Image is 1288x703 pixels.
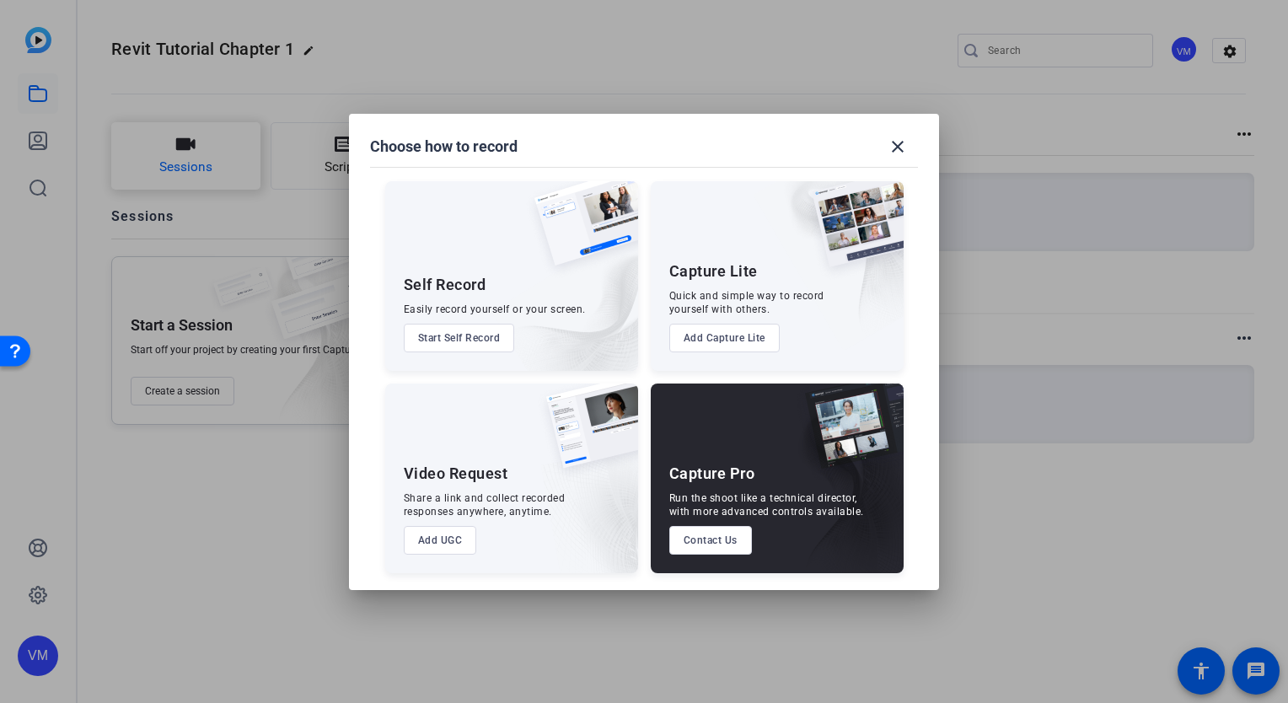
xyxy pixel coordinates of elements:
[669,464,755,484] div: Capture Pro
[534,384,638,486] img: ugc-content.png
[404,303,586,316] div: Easily record yourself or your screen.
[792,384,904,486] img: capture-pro.png
[491,217,638,371] img: embarkstudio-self-record.png
[669,526,752,555] button: Contact Us
[404,464,508,484] div: Video Request
[799,181,904,284] img: capture-lite.png
[540,436,638,573] img: embarkstudio-ugc-content.png
[404,526,477,555] button: Add UGC
[522,181,638,282] img: self-record.png
[779,405,904,573] img: embarkstudio-capture-pro.png
[669,491,864,518] div: Run the shoot like a technical director, with more advanced controls available.
[404,491,566,518] div: Share a link and collect recorded responses anywhere, anytime.
[669,261,758,282] div: Capture Lite
[404,275,486,295] div: Self Record
[669,289,824,316] div: Quick and simple way to record yourself with others.
[753,181,904,350] img: embarkstudio-capture-lite.png
[669,324,780,352] button: Add Capture Lite
[404,324,515,352] button: Start Self Record
[370,137,518,157] h1: Choose how to record
[888,137,908,157] mat-icon: close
